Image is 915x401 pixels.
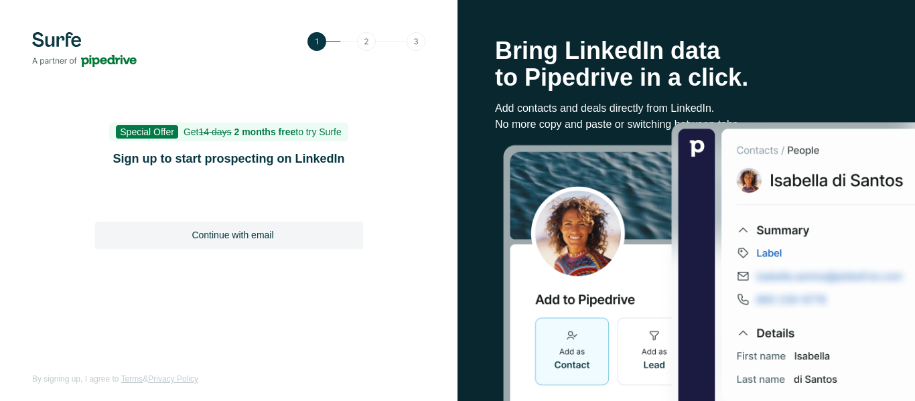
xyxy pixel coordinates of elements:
span: Continue with email [192,228,273,242]
span: By signing up, I agree to [32,374,119,384]
span: Get to try Surfe [184,127,342,137]
img: Step 1 [307,32,425,51]
p: Add contacts and deals directly from LinkedIn. [495,100,877,116]
p: No more copy and paste or switching between tabs. [495,116,877,133]
h1: Sign up to start prospecting on LinkedIn [95,149,363,168]
a: Terms [121,374,143,384]
a: Privacy Policy [148,374,198,384]
b: 2 months free [234,127,295,137]
h1: Bring LinkedIn data to Pipedrive in a click. [495,37,877,91]
span: Special Offer [116,125,178,139]
img: Surfe's logo [32,32,137,67]
s: 14 days [199,127,232,137]
iframe: Botão "Fazer login com o Google" [88,185,370,215]
span: & [143,374,148,384]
